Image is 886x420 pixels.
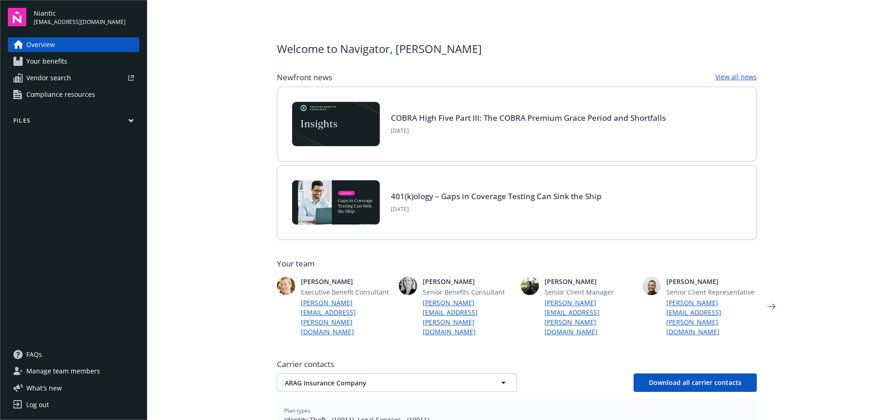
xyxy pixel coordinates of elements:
[26,54,67,69] span: Your benefits
[391,127,666,135] span: [DATE]
[26,37,55,52] span: Overview
[545,277,635,286] span: [PERSON_NAME]
[34,8,139,26] button: Niantic[EMAIL_ADDRESS][DOMAIN_NAME]
[545,287,635,297] span: Senior Client Manager
[666,277,757,286] span: [PERSON_NAME]
[391,191,602,201] a: 401(k)ology – Gaps in Coverage Testing Can Sink the Ship
[8,364,139,379] a: Manage team members
[277,359,757,370] span: Carrier contacts
[301,287,391,297] span: Executive Benefit Consultant
[391,205,602,213] span: [DATE]
[277,373,517,392] button: ARAG Insurance Company
[285,378,477,388] span: ARAG Insurance Company
[666,298,757,337] a: [PERSON_NAME][EMAIL_ADDRESS][PERSON_NAME][DOMAIN_NAME]
[26,87,95,102] span: Compliance resources
[301,298,391,337] a: [PERSON_NAME][EMAIL_ADDRESS][PERSON_NAME][DOMAIN_NAME]
[34,8,126,18] span: Niantic
[423,287,513,297] span: Senior Benefits Consultant
[521,277,539,295] img: photo
[26,71,71,85] span: Vendor search
[292,180,380,225] img: Card Image - 401kology - Gaps in Coverage Testing - 08-27-25.jpg
[26,397,49,412] div: Log out
[399,277,417,295] img: photo
[277,41,482,57] span: Welcome to Navigator , [PERSON_NAME]
[26,383,62,393] span: What ' s new
[8,8,26,26] img: navigator-logo.svg
[8,71,139,85] a: Vendor search
[8,37,139,52] a: Overview
[301,277,391,286] span: [PERSON_NAME]
[8,54,139,69] a: Your benefits
[715,72,757,83] a: View all news
[26,364,100,379] span: Manage team members
[666,287,757,297] span: Senior Client Representative
[391,112,666,123] a: COBRA High Five Part III: The COBRA Premium Grace Period and Shortfalls
[8,383,77,393] button: What's new
[423,298,513,337] a: [PERSON_NAME][EMAIL_ADDRESS][PERSON_NAME][DOMAIN_NAME]
[634,373,757,392] button: Download all carrier contacts
[545,298,635,337] a: [PERSON_NAME][EMAIL_ADDRESS][PERSON_NAME][DOMAIN_NAME]
[277,72,332,83] span: Newfront news
[277,277,295,295] img: photo
[8,117,139,128] button: Files
[8,87,139,102] a: Compliance resources
[26,347,42,362] span: FAQs
[34,18,126,26] span: [EMAIL_ADDRESS][DOMAIN_NAME]
[8,347,139,362] a: FAQs
[649,378,742,387] span: Download all carrier contacts
[292,102,380,146] img: Card Image - EB Compliance Insights.png
[642,277,661,295] img: photo
[277,258,757,269] span: Your team
[423,277,513,286] span: [PERSON_NAME]
[764,299,779,314] a: Next
[284,407,749,415] span: Plan types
